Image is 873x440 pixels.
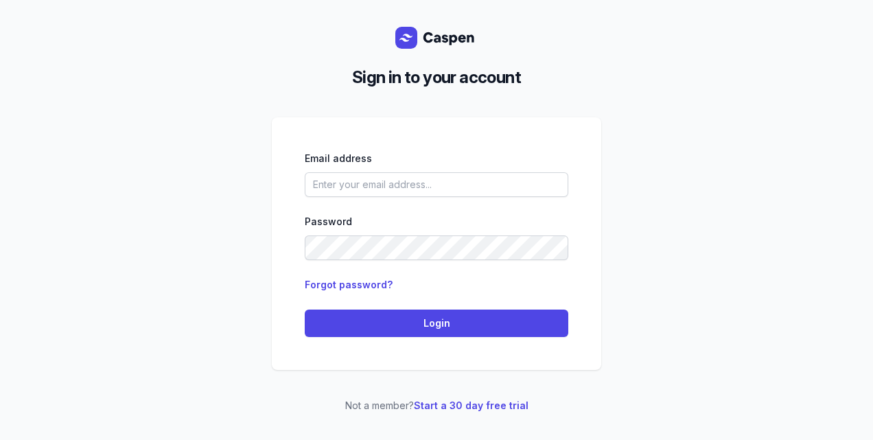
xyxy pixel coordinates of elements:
div: Password [305,213,568,230]
h2: Sign in to your account [283,65,590,90]
a: Start a 30 day free trial [414,400,528,411]
input: Enter your email address... [305,172,568,197]
div: Email address [305,150,568,167]
button: Login [305,310,568,337]
span: Login [313,315,560,332]
p: Not a member? [272,397,601,414]
a: Forgot password? [305,279,393,290]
